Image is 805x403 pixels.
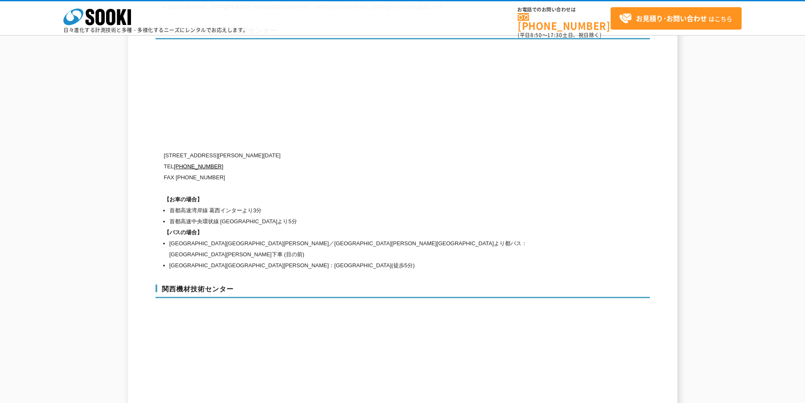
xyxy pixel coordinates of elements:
h1: 【バスの場合】 [164,227,570,238]
p: [STREET_ADDRESS][PERSON_NAME][DATE] [164,150,570,161]
p: FAX [PHONE_NUMBER] [164,172,570,183]
p: 日々進化する計測技術と多種・多様化するニーズにレンタルでお応えします。 [63,27,248,33]
span: 8:50 [530,31,542,39]
strong: お見積り･お問い合わせ [636,13,707,23]
a: お見積り･お問い合わせはこちら [611,7,742,30]
h3: 関西機材技術センター [156,285,650,298]
h1: 【お車の場合】 [164,194,570,205]
span: お電話でのお問い合わせは [518,7,611,12]
a: [PHONE_NUMBER] [174,163,223,170]
a: [PHONE_NUMBER] [518,13,611,30]
li: 首都高速中央環状線 [GEOGRAPHIC_DATA]より5分 [169,216,570,227]
span: はこちら [619,12,732,25]
span: 17:30 [547,31,562,39]
span: (平日 ～ 土日、祝日除く) [518,31,601,39]
li: [GEOGRAPHIC_DATA][GEOGRAPHIC_DATA][PERSON_NAME]／[GEOGRAPHIC_DATA][PERSON_NAME][GEOGRAPHIC_DATA]より... [169,238,570,260]
li: 首都高速湾岸線 葛西インターより3分 [169,205,570,216]
li: [GEOGRAPHIC_DATA][GEOGRAPHIC_DATA][PERSON_NAME]：[GEOGRAPHIC_DATA](徒歩5分) [169,260,570,271]
p: TEL [164,161,570,172]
